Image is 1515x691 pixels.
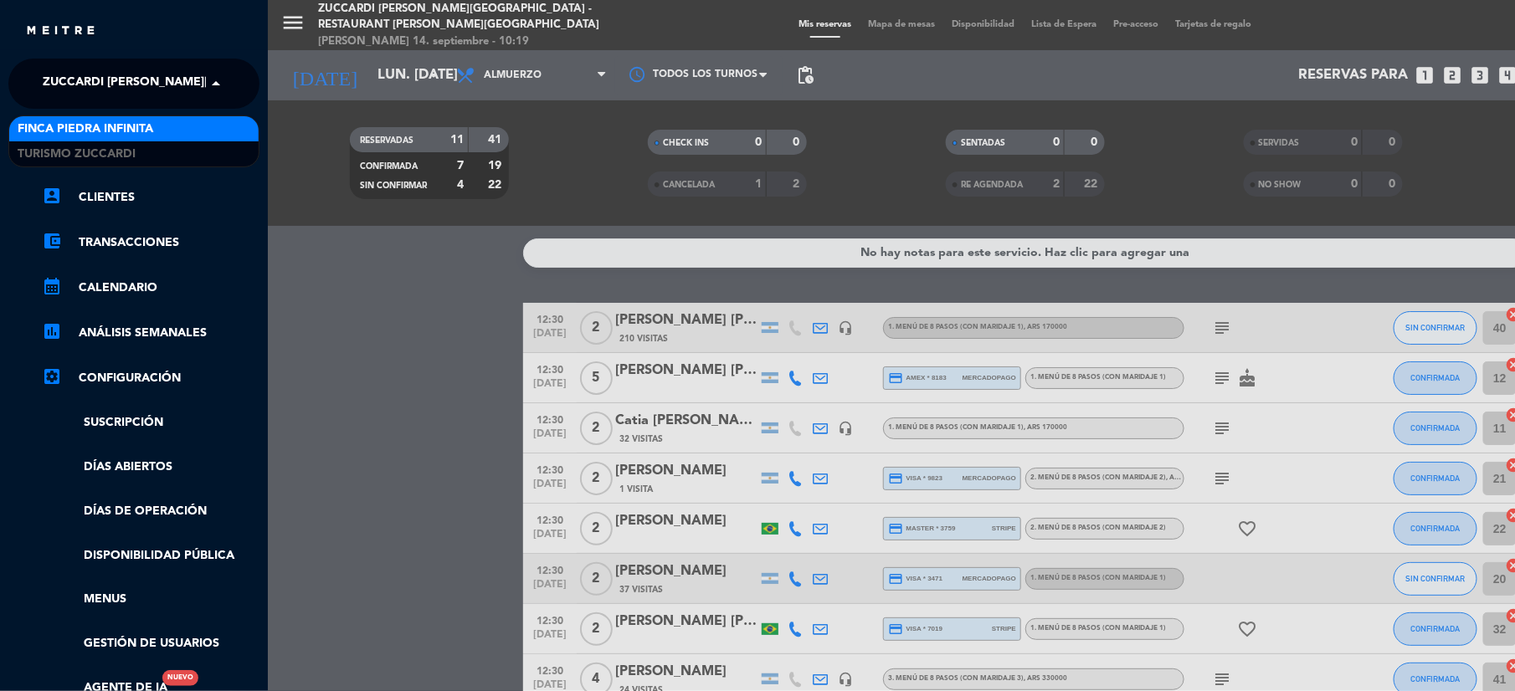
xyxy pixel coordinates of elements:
[42,321,62,341] i: assessment
[42,323,259,343] a: assessmentANÁLISIS SEMANALES
[43,66,639,101] span: Zuccardi [PERSON_NAME][GEOGRAPHIC_DATA] - Restaurant [PERSON_NAME][GEOGRAPHIC_DATA]
[42,634,259,653] a: Gestión de usuarios
[18,120,153,139] span: Finca Piedra Infinita
[42,366,62,386] i: settings_applications
[42,231,62,251] i: account_balance_wallet
[42,546,259,566] a: Disponibilidad pública
[42,233,259,253] a: account_balance_walletTransacciones
[42,368,259,388] a: Configuración
[42,186,62,206] i: account_box
[162,670,198,686] div: Nuevo
[42,187,259,207] a: account_boxClientes
[42,590,259,609] a: Menus
[42,502,259,521] a: Días de Operación
[42,278,259,298] a: calendar_monthCalendario
[18,145,136,164] span: Turismo Zuccardi
[25,25,96,38] img: MEITRE
[42,413,259,433] a: Suscripción
[42,276,62,296] i: calendar_month
[42,458,259,477] a: Días abiertos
